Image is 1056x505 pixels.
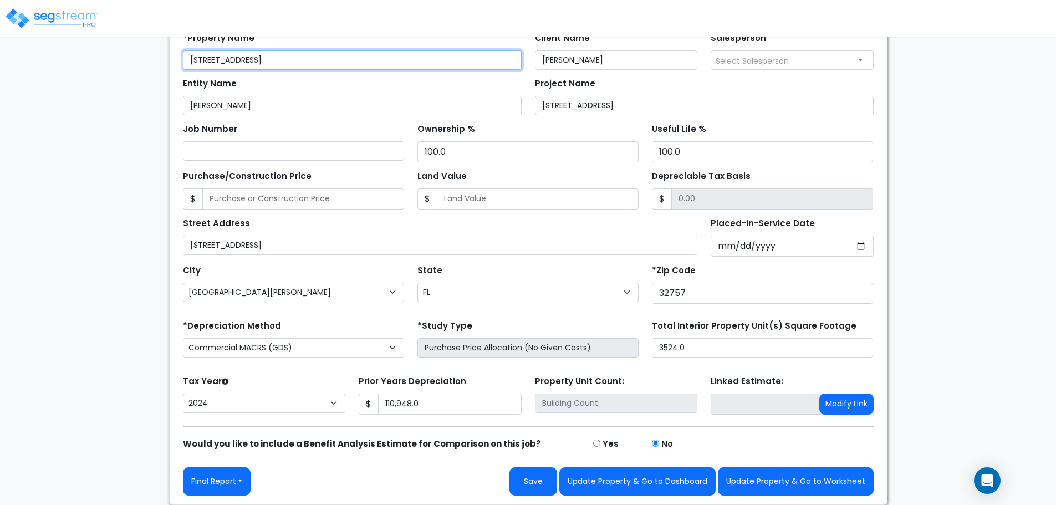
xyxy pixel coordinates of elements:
label: Job Number [183,123,237,136]
strong: Would you like to include a Benefit Analysis Estimate for Comparison on this job? [183,438,541,450]
span: $ [359,394,379,415]
label: *Zip Code [652,264,696,277]
button: Modify Link [819,394,874,415]
label: Property Unit Count: [535,375,624,388]
input: 0.00 [671,188,873,210]
input: 0.00 [378,394,522,415]
label: *Property Name [183,32,254,45]
label: Prior Years Depreciation [359,375,466,388]
label: Ownership % [417,123,475,136]
label: Depreciable Tax Basis [652,170,751,183]
input: Property Name [183,50,522,70]
input: Land Value [437,188,639,210]
input: Purchase or Construction Price [202,188,404,210]
label: Placed-In-Service Date [711,217,815,230]
span: $ [417,188,437,210]
label: Total Interior Property Unit(s) Square Footage [652,320,856,333]
label: Land Value [417,170,467,183]
input: Zip Code [652,283,873,304]
input: Ownership [417,141,639,162]
span: Select Salesperson [716,55,789,67]
input: Client Name [535,50,698,70]
label: Useful Life % [652,123,706,136]
label: Street Address [183,217,250,230]
button: Final Report [183,467,251,496]
label: Purchase/Construction Price [183,170,312,183]
span: $ [652,188,672,210]
label: Tax Year [183,375,228,388]
button: Update Property & Go to Worksheet [718,467,874,496]
label: State [417,264,442,277]
label: Client Name [535,32,590,45]
label: *Study Type [417,320,472,333]
button: Update Property & Go to Dashboard [559,467,716,496]
input: Entity Name [183,96,522,115]
label: Yes [603,438,619,451]
input: Street Address [183,236,698,255]
input: Building Count [535,394,698,413]
label: Linked Estimate: [711,375,783,388]
label: Project Name [535,78,595,90]
button: Save [509,467,557,496]
label: Entity Name [183,78,237,90]
input: total square foot [652,338,873,358]
label: Salesperson [711,32,766,45]
div: Open Intercom Messenger [974,467,1001,494]
label: No [661,438,673,451]
span: $ [183,188,203,210]
input: Depreciation [652,141,873,162]
img: logo_pro_r.png [4,7,99,29]
label: *Depreciation Method [183,320,281,333]
input: Project Name [535,96,874,115]
label: City [183,264,201,277]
